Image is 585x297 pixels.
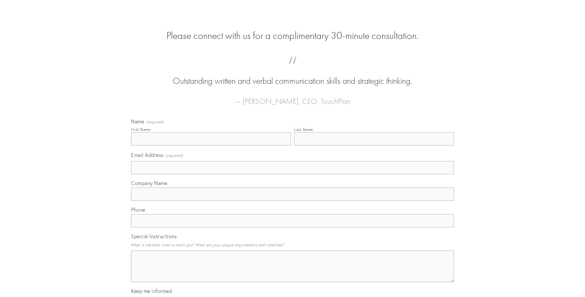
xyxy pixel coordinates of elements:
span: “ [141,63,444,75]
div: Last Name [294,127,313,132]
blockquote: Outstanding written and verbal communication skills and strategic thinking. [141,63,444,87]
span: Keep me informed [131,288,172,294]
span: Company Name [131,180,167,186]
span: Phone [131,207,145,213]
span: Email Address [131,152,164,158]
span: (required) [146,120,164,124]
span: (required) [166,151,184,160]
p: What is the best time to reach you? What are your unique requirements and timelines? [131,241,454,249]
h2: Please connect with us for a complimentary 30-minute consultation. [131,30,454,42]
figcaption: — [PERSON_NAME], CEO, TouchPlan [141,87,444,108]
span: Special Instructions [131,233,177,239]
div: First Name [131,127,150,132]
span: Name [131,118,144,125]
